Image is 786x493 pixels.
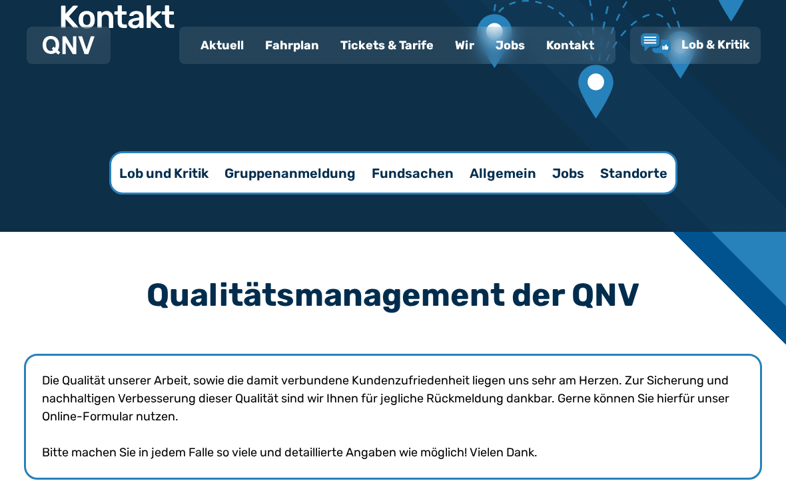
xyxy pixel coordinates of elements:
h1: Kontakt [59,1,175,33]
img: QNV Logo [43,36,95,55]
p: Gruppenanmeldung [224,164,356,183]
p: Die Qualität unserer Arbeit, sowie die damit verbundene Kundenzufriedenheit liegen uns sehr am He... [42,372,744,426]
a: Aktuell [190,28,254,63]
p: Lob und Kritik [119,164,208,183]
a: Standorte [592,153,675,193]
p: Standorte [600,164,667,183]
a: Lob und Kritik [111,153,216,193]
a: Jobs [485,28,536,63]
a: QNV Logo [43,32,95,59]
p: Fundsachen [372,164,454,183]
h3: Qualitätsmanagement der QNV [24,279,762,311]
a: Lob & Kritik [641,33,750,57]
a: Wir [444,28,485,63]
a: Kontakt [536,28,605,63]
p: Allgemein [470,164,536,183]
a: Gruppenanmeldung [216,153,364,193]
a: Fundsachen [364,153,462,193]
p: Jobs [552,164,584,183]
span: Lob & Kritik [681,37,750,52]
p: Bitte machen Sie in jedem Falle so viele und detaillierte Angaben wie möglich! Vielen Dank. [42,444,744,462]
a: Tickets & Tarife [330,28,444,63]
a: Fahrplan [254,28,330,63]
a: Allgemein [462,153,544,193]
a: Jobs [544,153,592,193]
